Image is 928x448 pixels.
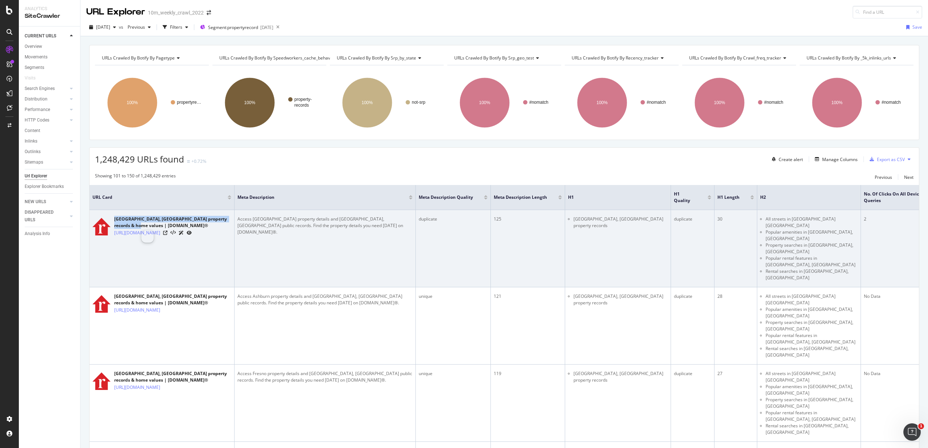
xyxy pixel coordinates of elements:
h4: URLs Crawled By Botify By recency_tracker [570,52,672,64]
div: 10m_weekly_crawl_2022 [148,9,204,16]
span: 2025 Aug. 5th [96,24,110,30]
div: +0.72% [191,158,206,164]
svg: A chart. [565,71,678,134]
div: [GEOGRAPHIC_DATA], [GEOGRAPHIC_DATA] property records & home values | [DOMAIN_NAME]® [114,216,231,229]
text: 100% [361,100,373,105]
div: Access Ashburn property details and [GEOGRAPHIC_DATA], [GEOGRAPHIC_DATA] public records. Find the... [237,293,413,306]
div: Content [25,127,40,135]
a: Visits [25,74,43,82]
div: Url Explorer [25,172,47,180]
li: Popular amenities in [GEOGRAPHIC_DATA], [GEOGRAPHIC_DATA] [766,306,858,319]
div: Explorer Bookmarks [25,183,64,190]
text: 100% [244,100,255,105]
a: Analysis Info [25,230,75,238]
a: [URL][DOMAIN_NAME] [114,384,160,391]
div: Performance [25,106,50,114]
a: AI Url Details [179,229,184,237]
div: A chart. [447,71,560,134]
a: Search Engines [25,85,68,93]
span: Meta Description Length [494,194,547,201]
div: Inlinks [25,137,37,145]
a: URL Inspection [187,229,192,237]
li: All streets in [GEOGRAPHIC_DATA] [GEOGRAPHIC_DATA] [766,370,858,383]
li: Rental searches in [GEOGRAPHIC_DATA], [GEOGRAPHIC_DATA] [766,423,858,436]
text: 100% [714,100,725,105]
span: URLs Crawled By Botify By _5k_inlinks_urls [807,55,891,61]
span: H1 [568,194,657,201]
div: 119 [494,370,562,377]
div: [GEOGRAPHIC_DATA], [GEOGRAPHIC_DATA] property records & home values | [DOMAIN_NAME]® [114,293,231,306]
span: Segment: propertyrecord [208,24,258,30]
div: Next [904,174,913,180]
text: propertyre… [177,100,201,105]
li: [GEOGRAPHIC_DATA], [GEOGRAPHIC_DATA] property records [573,293,668,306]
span: H1 Quality [674,191,697,204]
button: Filters [160,21,191,33]
div: Overview [25,43,42,50]
div: unique [419,293,488,300]
a: Explorer Bookmarks [25,183,75,190]
div: duplicate [674,216,711,222]
button: Export as CSV [867,153,905,165]
h4: URLs Crawled By Botify By _5k_inlinks_urls [805,52,907,64]
div: [GEOGRAPHIC_DATA], [GEOGRAPHIC_DATA] property records & home values | [DOMAIN_NAME]® [114,370,231,383]
div: Access [GEOGRAPHIC_DATA] property details and [GEOGRAPHIC_DATA], [GEOGRAPHIC_DATA] public records... [237,216,413,235]
text: property- [294,97,312,102]
text: 100% [127,100,138,105]
button: Next [904,173,913,181]
div: Access Fresno property details and [GEOGRAPHIC_DATA], [GEOGRAPHIC_DATA] public records. Find the ... [237,370,413,383]
svg: A chart. [800,71,913,134]
a: DISAPPEARED URLS [25,209,68,224]
li: Popular rental features in [GEOGRAPHIC_DATA], [GEOGRAPHIC_DATA] [766,410,858,423]
a: Inlinks [25,137,68,145]
button: Previous [125,21,154,33]
h4: URLs Crawled By Botify By crawl_freq_tracker [688,52,792,64]
span: URLs Crawled By Botify By speedworkers_cache_behaviors [219,55,338,61]
div: duplicate [674,293,711,300]
a: NEW URLS [25,198,68,206]
span: URLs Crawled By Botify By srp_by_state [337,55,416,61]
div: Manage Columns [822,156,858,163]
button: View HTML Source [170,230,176,235]
div: Sitemaps [25,159,43,166]
h4: URLs Crawled By Botify By speedworkers_cache_behaviors [218,52,349,64]
svg: A chart. [95,71,208,134]
li: [GEOGRAPHIC_DATA], [GEOGRAPHIC_DATA] property records [573,370,668,383]
iframe: Intercom live chat [903,423,921,441]
a: Sitemaps [25,159,68,166]
a: [URL][DOMAIN_NAME] [114,229,160,237]
li: All streets in [GEOGRAPHIC_DATA] [GEOGRAPHIC_DATA] [766,216,858,229]
span: Meta Description [237,194,398,201]
div: [DATE] [260,24,273,30]
div: Search Engines [25,85,55,93]
a: HTTP Codes [25,116,68,124]
span: URLs Crawled By Botify By pagetype [102,55,175,61]
span: 1 [918,423,924,429]
div: 27 [717,370,754,377]
text: #nomatch [529,100,548,105]
span: 1,248,429 URLs found [95,153,184,165]
img: Equal [187,160,190,163]
svg: A chart. [212,71,326,134]
svg: A chart. [330,71,443,134]
button: Previous [875,173,892,181]
a: [URL][DOMAIN_NAME] [114,307,160,314]
div: Visits [25,74,36,82]
div: SiteCrawler [25,12,74,20]
li: Rental searches in [GEOGRAPHIC_DATA], [GEOGRAPHIC_DATA] [766,268,858,281]
span: H2 [760,194,847,201]
li: Property searches in [GEOGRAPHIC_DATA], [GEOGRAPHIC_DATA] [766,396,858,410]
div: Filters [170,24,182,30]
span: URLs Crawled By Botify By srp_geo_test [454,55,534,61]
div: unique [419,370,488,377]
div: Analysis Info [25,230,50,238]
li: Popular rental features in [GEOGRAPHIC_DATA], [GEOGRAPHIC_DATA] [766,255,858,268]
a: Url Explorer [25,172,75,180]
a: Distribution [25,95,68,103]
img: main image [92,217,111,235]
li: [GEOGRAPHIC_DATA], [GEOGRAPHIC_DATA] property records [573,216,668,229]
div: URL Explorer [86,6,145,18]
div: 121 [494,293,562,300]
